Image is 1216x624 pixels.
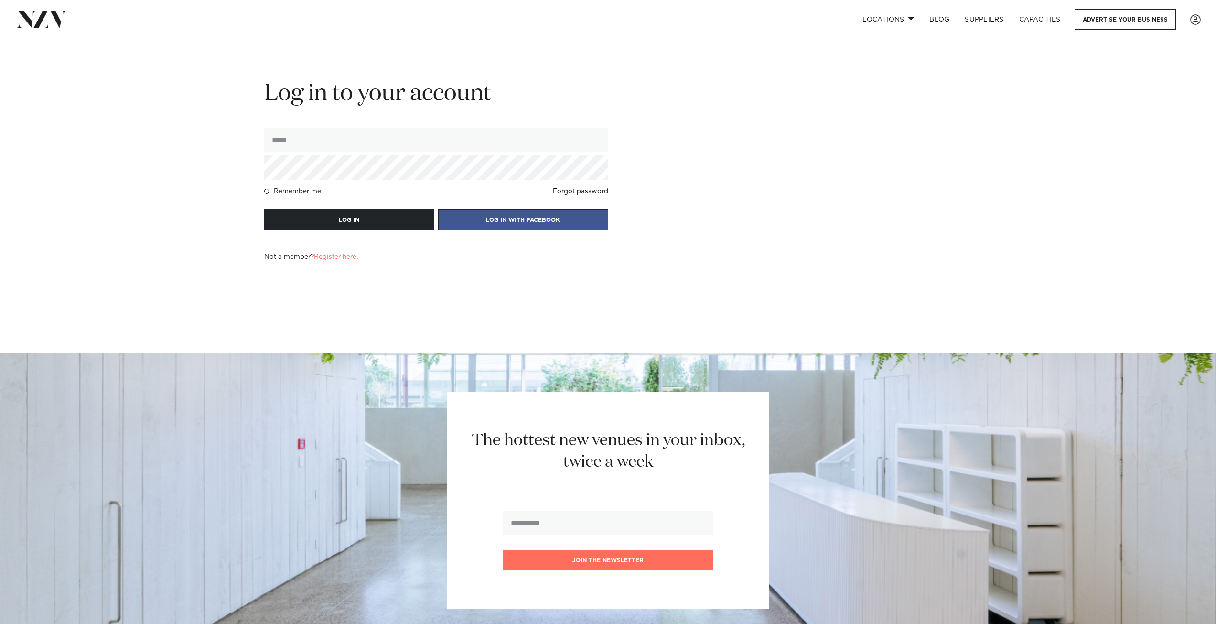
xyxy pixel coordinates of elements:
button: LOG IN WITH FACEBOOK [438,209,608,230]
h4: Not a member? . [264,253,358,261]
a: Register here [314,253,356,260]
a: BLOG [922,9,957,30]
img: nzv-logo.png [15,11,67,28]
a: SUPPLIERS [957,9,1011,30]
h2: Log in to your account [264,79,608,109]
a: Forgot password [553,187,608,195]
a: Capacities [1012,9,1068,30]
a: LOG IN WITH FACEBOOK [438,215,608,224]
button: LOG IN [264,209,434,230]
button: Join the newsletter [503,550,713,570]
h2: The hottest new venues in your inbox, twice a week [460,430,756,473]
a: Advertise your business [1075,9,1176,30]
h4: Remember me [274,187,321,195]
a: Locations [855,9,922,30]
